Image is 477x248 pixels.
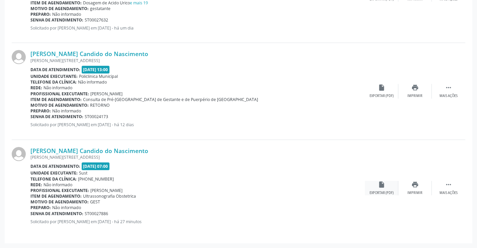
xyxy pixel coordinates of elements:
span: Não informado [78,79,107,85]
b: Rede: [30,85,42,91]
span: gestatante [90,6,110,11]
span: Não informado [44,85,72,91]
span: ST00024173 [85,114,108,119]
span: [PERSON_NAME] [90,91,123,97]
b: Preparo: [30,108,51,114]
div: Mais ações [440,94,458,98]
span: Ultrassonografia Obstetrica [83,193,136,199]
span: Policlinica Municipal [79,73,118,79]
span: Consulta de Pré-[GEOGRAPHIC_DATA] de Gestante e de Puerpério de [GEOGRAPHIC_DATA] [83,97,258,102]
b: Data de atendimento: [30,163,80,169]
span: GEST [90,199,100,205]
p: Solicitado por [PERSON_NAME] em [DATE] - há um dia [30,25,365,31]
div: Mais ações [440,191,458,195]
span: ST00027886 [85,211,108,216]
div: Imprimir [407,94,422,98]
span: [PHONE_NUMBER] [78,176,114,182]
span: Não informado [52,205,81,210]
b: Telefone da clínica: [30,79,77,85]
div: [PERSON_NAME][STREET_ADDRESS] [30,154,365,160]
span: Não informado [44,182,72,188]
b: Profissional executante: [30,188,89,193]
span: [PERSON_NAME] [90,188,123,193]
p: Solicitado por [PERSON_NAME] em [DATE] - há 12 dias [30,122,365,128]
img: img [12,147,26,161]
b: Senha de atendimento: [30,17,83,23]
b: Item de agendamento: [30,97,82,102]
span: Sust [79,170,87,176]
span: ST00027632 [85,17,108,23]
i:  [445,181,452,188]
img: img [12,50,26,64]
div: Imprimir [407,191,422,195]
b: Unidade executante: [30,170,78,176]
div: Exportar (PDF) [370,191,394,195]
i: insert_drive_file [378,181,385,188]
span: [DATE] 13:00 [82,66,110,73]
b: Preparo: [30,11,51,17]
i:  [445,84,452,91]
b: Senha de atendimento: [30,114,83,119]
b: Senha de atendimento: [30,211,83,216]
b: Rede: [30,182,42,188]
a: [PERSON_NAME] Candido do Nascimento [30,50,148,57]
span: Não informado [52,11,81,17]
div: [PERSON_NAME][STREET_ADDRESS] [30,58,365,63]
b: Data de atendimento: [30,67,80,72]
div: Exportar (PDF) [370,94,394,98]
b: Motivo de agendamento: [30,102,89,108]
p: Solicitado por [PERSON_NAME] em [DATE] - há 27 minutos [30,219,365,225]
span: Não informado [52,108,81,114]
b: Motivo de agendamento: [30,199,89,205]
b: Profissional executante: [30,91,89,97]
span: [DATE] 07:00 [82,162,110,170]
b: Item de agendamento: [30,193,82,199]
i: print [411,181,419,188]
span: RETORNO [90,102,110,108]
b: Motivo de agendamento: [30,6,89,11]
b: Preparo: [30,205,51,210]
b: Unidade executante: [30,73,78,79]
i: insert_drive_file [378,84,385,91]
b: Telefone da clínica: [30,176,77,182]
a: [PERSON_NAME] Candido do Nascimento [30,147,148,154]
i: print [411,84,419,91]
